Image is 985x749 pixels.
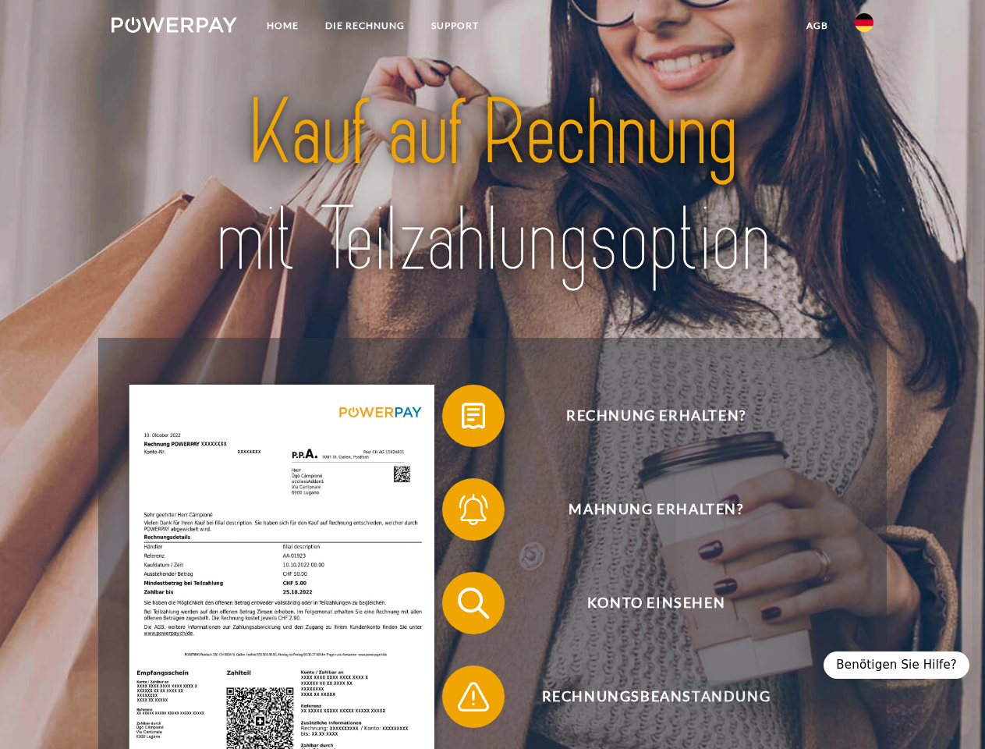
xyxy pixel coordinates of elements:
iframe: Messaging-Fenster [676,134,973,680]
img: qb_bill.svg [454,396,493,435]
img: title-powerpay_de.svg [149,75,836,299]
button: Rechnungsbeanstandung [442,666,848,728]
img: de [855,13,873,32]
img: logo-powerpay-white.svg [112,17,237,33]
iframe: Schaltfläche zum Öffnen des Messaging-Fensters [923,687,973,737]
img: qb_warning.svg [454,677,493,716]
a: Home [253,12,312,40]
span: Konto einsehen [465,572,847,634]
button: Mahnung erhalten? [442,478,848,541]
span: Rechnungsbeanstandung [465,666,847,728]
button: Rechnung erhalten? [442,385,848,447]
a: agb [793,12,842,40]
span: Rechnung erhalten? [465,385,847,447]
span: Mahnung erhalten? [465,478,847,541]
button: Konto einsehen [442,572,848,634]
a: DIE RECHNUNG [312,12,418,40]
img: qb_bell.svg [454,490,493,529]
a: SUPPORT [418,12,492,40]
img: qb_search.svg [454,584,493,623]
